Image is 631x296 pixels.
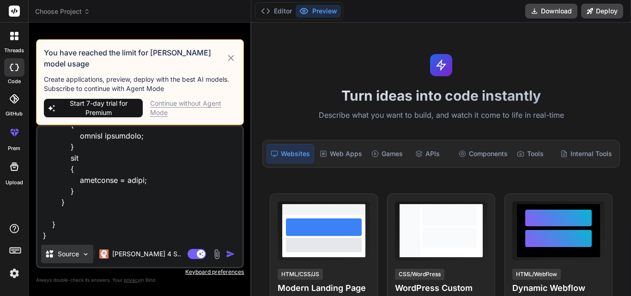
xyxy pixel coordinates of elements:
[257,87,625,104] h1: Turn ideas into code instantly
[99,249,109,259] img: Claude 4 Sonnet
[150,99,236,117] div: Continue without Agent Mode
[44,99,143,117] button: Start 7-day trial for Premium
[4,47,24,54] label: threads
[6,179,23,187] label: Upload
[395,269,444,280] div: CSS/WordPress
[37,127,243,241] textarea: Lor ipsumdolo sitam consecTeturad.EliTsedd(); eiusmo tem inci utlabor etdol magnaal enimad mini v...
[278,269,323,280] div: HTML/CSS/JS
[58,99,139,117] span: Start 7-day trial for Premium
[557,144,616,163] div: Internal Tools
[82,250,90,258] img: Pick Models
[455,144,511,163] div: Components
[278,282,370,295] h4: Modern Landing Page
[512,269,561,280] div: HTML/Webflow
[44,75,236,93] p: Create applications, preview, deploy with the best AI models. Subscribe to continue with Agent Mode
[257,5,296,18] button: Editor
[581,4,623,18] button: Deploy
[267,144,314,163] div: Websites
[36,276,244,284] p: Always double-check its answers. Your in Bind
[6,110,23,118] label: GitHub
[316,144,366,163] div: Web Apps
[112,249,181,259] p: [PERSON_NAME] 4 S..
[412,144,453,163] div: APIs
[226,249,235,259] img: icon
[124,277,140,283] span: privacy
[44,47,226,69] h3: You have reached the limit for [PERSON_NAME] model usage
[58,249,79,259] p: Source
[6,266,22,281] img: settings
[8,78,21,85] label: code
[525,4,577,18] button: Download
[513,144,555,163] div: Tools
[368,144,409,163] div: Games
[296,5,341,18] button: Preview
[212,249,222,260] img: attachment
[257,109,625,121] p: Describe what you want to build, and watch it come to life in real-time
[36,268,244,276] p: Keyboard preferences
[8,145,20,152] label: prem
[35,7,90,16] span: Choose Project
